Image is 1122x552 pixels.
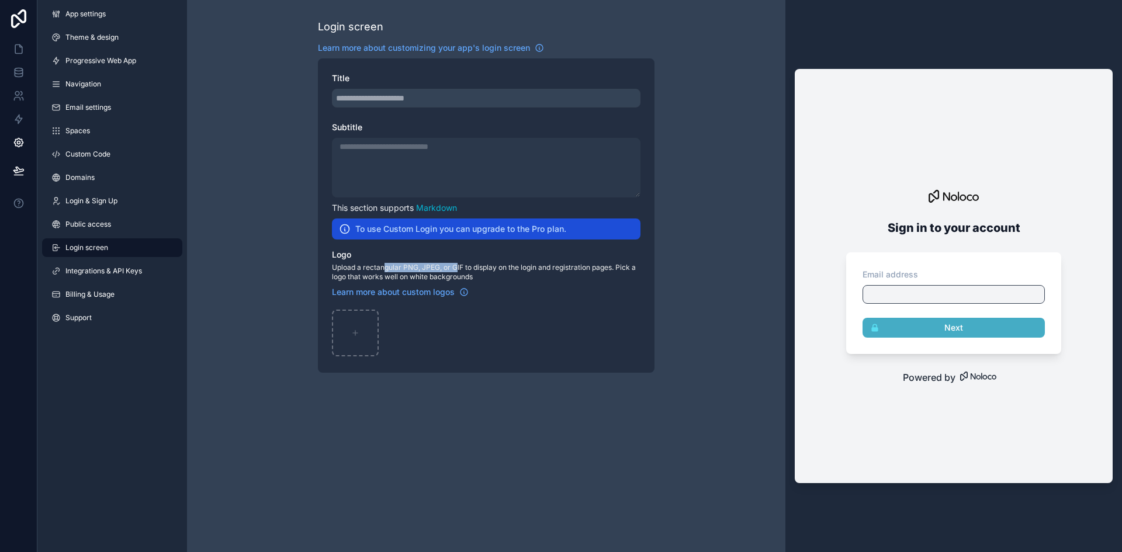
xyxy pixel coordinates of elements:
[65,150,110,159] span: Custom Code
[42,51,182,70] a: Progressive Web App
[42,238,182,257] a: Login screen
[65,33,119,42] span: Theme & design
[65,103,111,112] span: Email settings
[332,122,362,132] span: Subtitle
[42,121,182,140] a: Spaces
[42,168,182,187] a: Domains
[65,220,111,229] span: Public access
[65,56,136,65] span: Progressive Web App
[332,73,349,83] span: Title
[42,28,182,47] a: Theme & design
[332,203,414,213] span: This section supports
[65,79,101,89] span: Navigation
[65,9,106,19] span: App settings
[42,192,182,210] a: Login & Sign Up
[65,196,117,206] span: Login & Sign Up
[923,185,984,208] img: logo
[42,5,182,23] a: App settings
[65,266,142,276] span: Integrations & API Keys
[65,313,92,322] span: Support
[42,145,182,164] a: Custom Code
[416,203,457,213] a: Markdown
[42,75,182,93] a: Navigation
[332,263,640,282] span: Upload a rectangular PNG, JPEG, or GIF to display on the login and registration pages. Pick a log...
[65,290,115,299] span: Billing & Usage
[332,286,469,298] a: Learn more about custom logos
[332,249,351,259] span: Logo
[318,19,383,35] div: Login screen
[841,217,1066,238] h2: Sign in to your account
[903,370,955,384] span: Powered by
[42,285,182,304] a: Billing & Usage
[318,42,530,54] span: Learn more about customizing your app's login screen
[863,318,1045,338] button: Next
[65,173,95,182] span: Domains
[795,370,1113,384] a: Powered by
[65,243,108,252] span: Login screen
[332,286,455,298] span: Learn more about custom logos
[65,126,90,136] span: Spaces
[42,308,182,327] a: Support
[863,269,918,280] label: Email address
[42,98,182,117] a: Email settings
[42,215,182,234] a: Public access
[42,262,182,280] a: Integrations & API Keys
[355,223,566,235] h2: To use Custom Login you can upgrade to the Pro plan.
[318,42,544,54] a: Learn more about customizing your app's login screen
